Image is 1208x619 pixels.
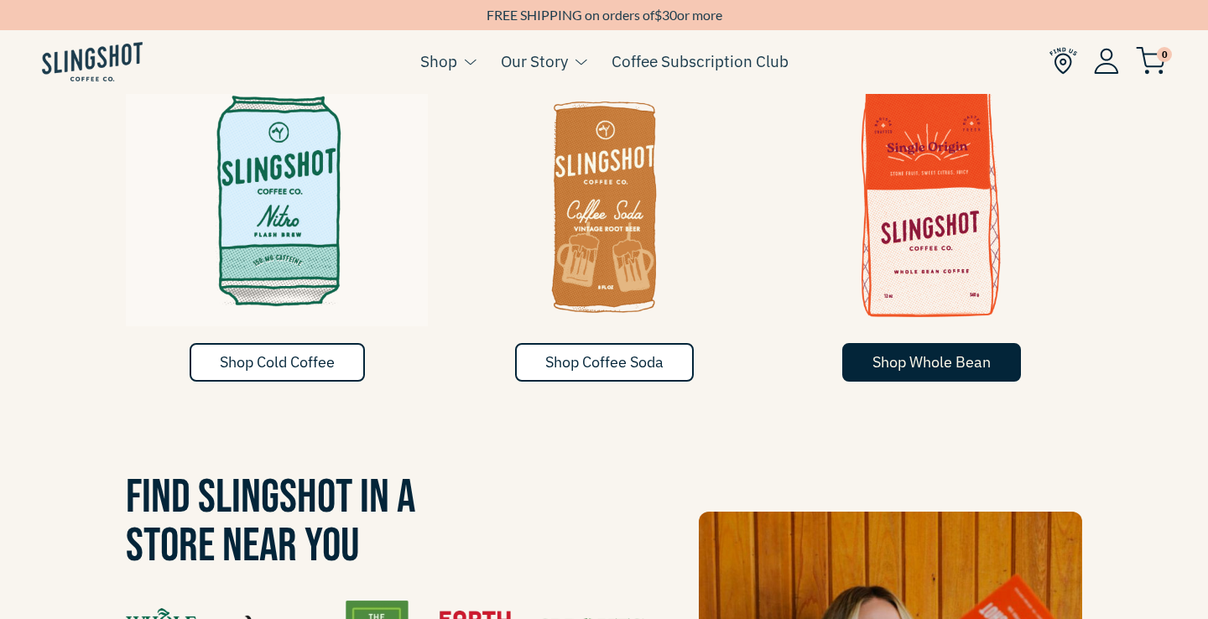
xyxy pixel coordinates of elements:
[1157,47,1172,62] span: 0
[612,49,789,74] a: Coffee Subscription Club
[872,352,991,372] span: Shop Whole Bean
[220,352,335,372] span: Shop Cold Coffee
[780,75,1082,343] a: Whole Bean Coffee
[662,7,677,23] span: 30
[1136,47,1166,75] img: cart
[515,343,694,382] a: Shop Coffee Soda
[780,75,1082,326] img: Whole Bean Coffee
[842,343,1021,382] a: Shop Whole Bean
[126,470,415,575] span: Find Slingshot in a Store Near You
[1094,48,1119,74] img: Account
[1136,51,1166,71] a: 0
[654,7,662,23] span: $
[453,75,755,343] a: Coffee Soda
[545,352,664,372] span: Shop Coffee Soda
[190,343,365,382] a: Shop Cold Coffee
[1049,47,1077,75] img: Find Us
[501,49,568,74] a: Our Story
[453,75,755,326] img: Coffee Soda
[126,75,428,343] a: Cold & Flash Brew
[420,49,457,74] a: Shop
[126,75,428,326] img: Cold & Flash Brew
